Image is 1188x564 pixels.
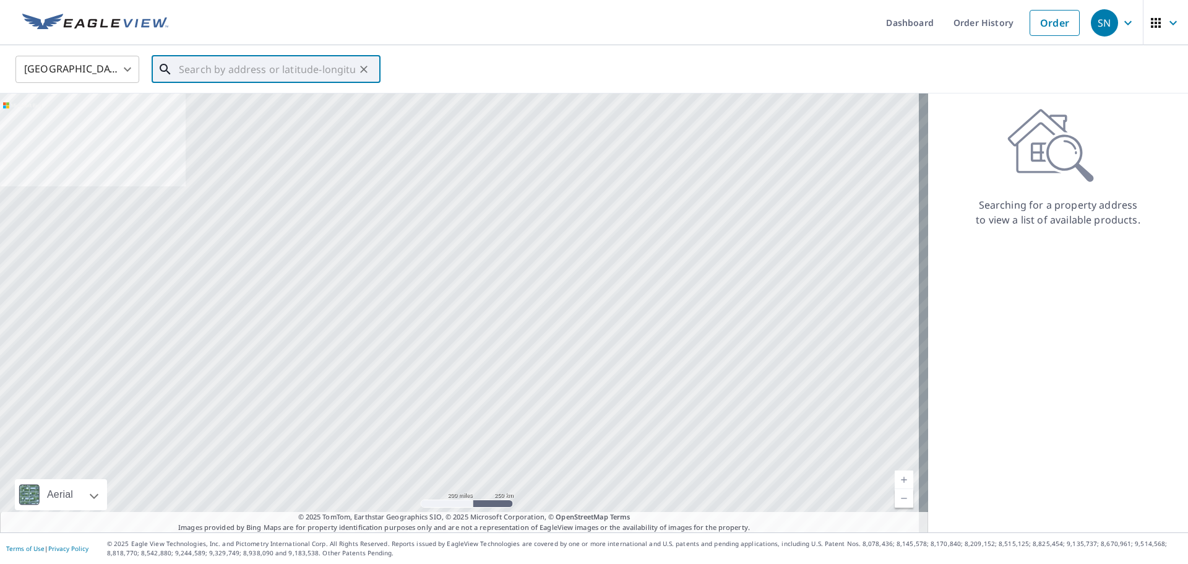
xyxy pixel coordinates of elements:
p: | [6,545,88,552]
a: Current Level 5, Zoom Out [895,489,913,508]
a: Terms [610,512,631,521]
div: SN [1091,9,1118,37]
input: Search by address or latitude-longitude [179,52,355,87]
div: Aerial [43,479,77,510]
p: Searching for a property address to view a list of available products. [975,197,1141,227]
button: Clear [355,61,372,78]
a: Current Level 5, Zoom In [895,471,913,489]
span: © 2025 TomTom, Earthstar Geographics SIO, © 2025 Microsoft Corporation, © [298,512,631,523]
div: [GEOGRAPHIC_DATA] [15,52,139,87]
p: © 2025 Eagle View Technologies, Inc. and Pictometry International Corp. All Rights Reserved. Repo... [107,539,1182,558]
a: Order [1030,10,1080,36]
a: OpenStreetMap [556,512,608,521]
a: Terms of Use [6,544,45,553]
div: Aerial [15,479,107,510]
a: Privacy Policy [48,544,88,553]
img: EV Logo [22,14,168,32]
